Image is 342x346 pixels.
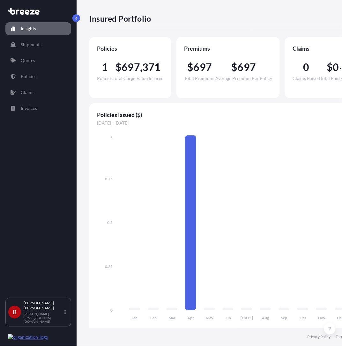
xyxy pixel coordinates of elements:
span: 697 [194,62,212,72]
span: 697 [122,62,140,72]
p: Shipments [21,41,41,48]
tspan: [DATE] [241,316,253,321]
a: Policies [5,70,71,83]
p: Policies [21,73,36,80]
span: . [340,64,341,69]
tspan: Nov [318,316,325,321]
a: Invoices [5,102,71,115]
span: $ [327,62,333,72]
p: Quotes [21,57,35,64]
span: Policies [97,76,113,81]
tspan: 1 [110,134,113,139]
a: Claims [5,86,71,99]
span: B [13,309,17,315]
p: [PERSON_NAME] [PERSON_NAME] [24,301,63,311]
img: organization-logo [8,334,48,341]
a: Insights [5,22,71,35]
tspan: 0 [110,308,113,313]
span: Policies [97,45,164,52]
span: Total Premiums [184,76,215,81]
span: Premiums [184,45,272,52]
tspan: May [206,316,213,321]
span: $ [232,62,238,72]
span: Claims Raised [293,76,320,81]
span: Total Cargo Value Insured [113,76,164,81]
p: Insights [21,25,36,32]
tspan: Feb [150,316,157,321]
tspan: Jan [132,316,138,321]
p: Invoices [21,105,37,112]
p: Claims [21,89,34,96]
span: 1 [102,62,108,72]
tspan: Apr [188,316,194,321]
span: Average Premium Per Policy [215,76,272,81]
span: 0 [333,62,339,72]
span: $ [188,62,194,72]
span: 697 [238,62,256,72]
p: [PERSON_NAME][EMAIL_ADDRESS][DOMAIN_NAME] [24,312,63,324]
tspan: Oct [300,316,306,321]
a: Quotes [5,54,71,67]
span: 0 [303,62,309,72]
tspan: 0.75 [105,177,113,182]
a: Privacy Policy [308,335,331,340]
span: $ [115,62,122,72]
tspan: Jun [225,316,231,321]
span: , [140,62,142,72]
p: Insured Portfolio [89,13,151,24]
span: 371 [142,62,161,72]
tspan: 0.25 [105,264,113,269]
tspan: Aug [262,316,269,321]
tspan: 0.5 [107,220,113,225]
tspan: Mar [168,316,175,321]
tspan: Sep [281,316,287,321]
a: Shipments [5,38,71,51]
